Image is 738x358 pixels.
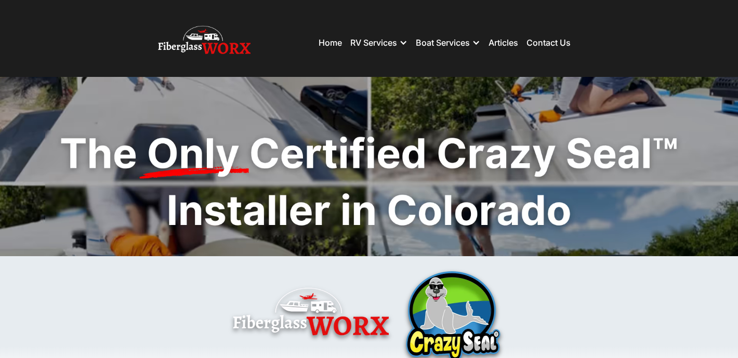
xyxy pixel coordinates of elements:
div: Boat Services [416,37,470,48]
div: RV Services [350,37,397,48]
a: Articles [489,37,518,48]
div: Boat Services [416,27,480,58]
a: Home [319,37,342,48]
a: Contact Us [526,37,571,48]
div: RV Services [350,27,407,58]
